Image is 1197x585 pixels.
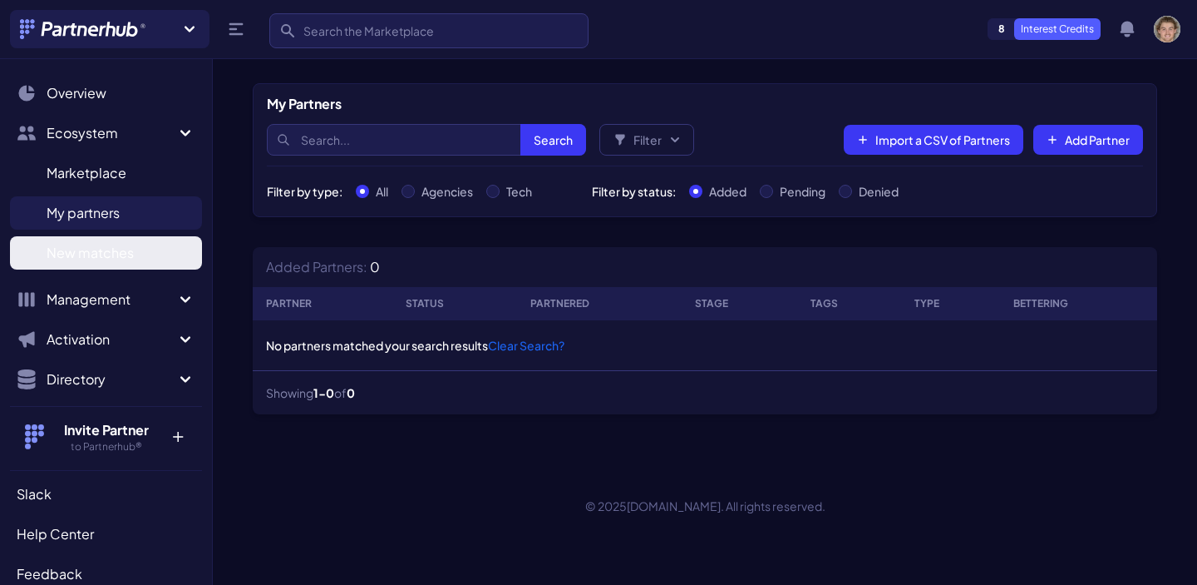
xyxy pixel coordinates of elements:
span: 0 [347,385,355,400]
p: + [160,420,195,447]
span: Management [47,290,175,310]
button: Filter [599,124,694,156]
span: Marketplace [47,163,126,183]
a: Slack [10,478,202,511]
img: Partnerhub® Logo [20,19,147,39]
button: Management [10,283,202,316]
a: Import a CSV of Partners [844,125,1023,155]
div: Filter by status: [592,183,676,200]
p: Interest Credits [1014,18,1101,40]
span: Help Center [17,524,94,544]
button: Invite Partner to Partnerhub® + [10,406,202,467]
a: Overview [10,77,202,110]
button: Add Partner [1033,125,1143,155]
span: Activation [47,330,175,350]
img: user photo [1154,16,1180,42]
th: Type [901,287,1000,320]
h5: My Partners [267,94,342,114]
th: No partners matched your search results [253,320,1157,371]
a: New matches [10,236,202,270]
label: Agencies [421,183,473,200]
h5: to Partnerhub® [52,440,160,454]
label: Added [709,183,746,200]
span: Overview [47,83,106,103]
p: © 2025 . All rights reserved. [213,498,1197,514]
span: 8 [988,19,1015,39]
a: [DOMAIN_NAME] [627,498,721,513]
th: Bettering [1000,287,1157,320]
div: Filter by type: [267,183,342,200]
span: 1-0 [313,385,334,400]
h4: Invite Partner [52,420,160,440]
th: Partner [253,287,392,320]
a: My partners [10,196,202,230]
span: My partners [47,203,120,223]
span: Showing of [266,384,355,401]
span: Added Partners: [266,258,367,275]
a: 8Interest Credits [988,18,1101,40]
label: Denied [859,183,899,200]
label: Tech [506,183,532,200]
label: All [376,183,388,200]
span: Ecosystem [47,123,175,143]
th: Status [392,287,517,320]
button: Search [520,124,586,156]
label: Pending [780,183,825,200]
th: Partnered [517,287,682,320]
span: Directory [47,369,175,389]
input: Search... [267,124,586,156]
th: Tags [797,287,901,320]
button: Directory [10,363,202,396]
span: 0 [370,258,380,275]
button: Ecosystem [10,117,202,150]
a: Help Center [10,518,202,551]
span: Feedback [17,564,82,584]
input: Search the Marketplace [269,13,589,48]
a: Clear Search? [488,338,564,353]
a: Marketplace [10,156,202,190]
nav: Table navigation [253,371,1157,414]
span: Slack [17,484,52,504]
button: Activation [10,323,202,356]
th: Stage [682,287,797,320]
span: New matches [47,243,134,263]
